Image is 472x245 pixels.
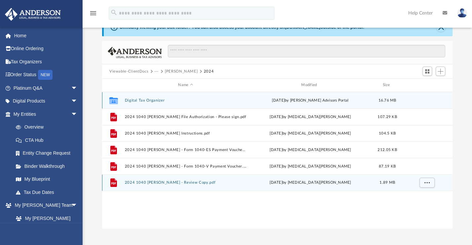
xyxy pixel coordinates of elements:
button: [PERSON_NAME] [165,69,198,75]
input: Search files and folders [168,45,445,57]
div: [DATE] by [MEDICAL_DATA][PERSON_NAME] [249,130,371,136]
img: Anderson Advisors Platinum Portal [3,8,63,21]
div: [DATE] by [MEDICAL_DATA][PERSON_NAME] [249,163,371,169]
span: 104.5 KB [379,131,396,135]
img: User Pic [457,8,467,18]
button: Viewable-ClientDocs [109,69,148,75]
a: Online Ordering [5,42,88,55]
button: 2024 1040 [PERSON_NAME] File Authorization - Please sign.pdf [125,115,246,119]
a: [DOMAIN_NAME] [285,24,320,30]
button: 2024 [204,69,214,75]
span: 16.76 MB [378,98,396,102]
div: NEW [38,70,53,80]
a: Order StatusNEW [5,68,88,82]
a: Binder Walkthrough [9,160,88,173]
span: 1.89 MB [380,181,395,184]
a: Entity Change Request [9,147,88,160]
button: 2024 1040 [PERSON_NAME] - Review Copy.pdf [125,180,246,185]
span: arrow_drop_down [71,95,84,108]
a: Tax Organizers [5,55,88,68]
button: Switch to Grid View [422,67,432,76]
button: Digital Tax Organizer [125,98,246,103]
span: arrow_drop_down [71,107,84,121]
span: arrow_drop_down [71,199,84,212]
a: My Entitiesarrow_drop_down [5,107,88,121]
a: Platinum Q&Aarrow_drop_down [5,81,88,95]
a: Home [5,29,88,42]
div: id [403,82,450,88]
a: My [PERSON_NAME] Teamarrow_drop_down [5,199,84,212]
div: [DATE] by [MEDICAL_DATA][PERSON_NAME] [249,147,371,153]
button: 2024 1040 [PERSON_NAME] - Form 1040-ES Payment Voucher.pdf [125,148,246,152]
i: search [110,9,118,16]
a: Digital Productsarrow_drop_down [5,95,88,108]
button: 2024 1040 [PERSON_NAME] Instructions.pdf [125,131,246,136]
a: My [PERSON_NAME] Team [9,212,81,233]
div: Modified [249,82,371,88]
div: Name [124,82,246,88]
div: grid [102,92,453,229]
button: More options [419,178,435,188]
i: menu [89,9,97,17]
span: 212.05 KB [378,148,397,151]
div: [DATE] by [PERSON_NAME] Advisors Portal [249,97,371,103]
div: Size [374,82,400,88]
a: Overview [9,121,88,134]
span: 87.19 KB [379,164,396,168]
button: Add [436,67,446,76]
button: ··· [155,69,159,75]
div: [DATE] by [MEDICAL_DATA][PERSON_NAME] [249,114,371,120]
a: Tax Due Dates [9,186,88,199]
span: arrow_drop_down [71,81,84,95]
a: CTA Hub [9,134,88,147]
a: menu [89,13,97,17]
div: [DATE] by [MEDICAL_DATA][PERSON_NAME] [249,180,371,186]
button: 2024 1040 [PERSON_NAME] - Form 1040-V Payment Voucher.pdf [125,164,246,168]
a: My Blueprint [9,173,84,186]
span: 107.29 KB [378,115,397,118]
div: id [105,82,122,88]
